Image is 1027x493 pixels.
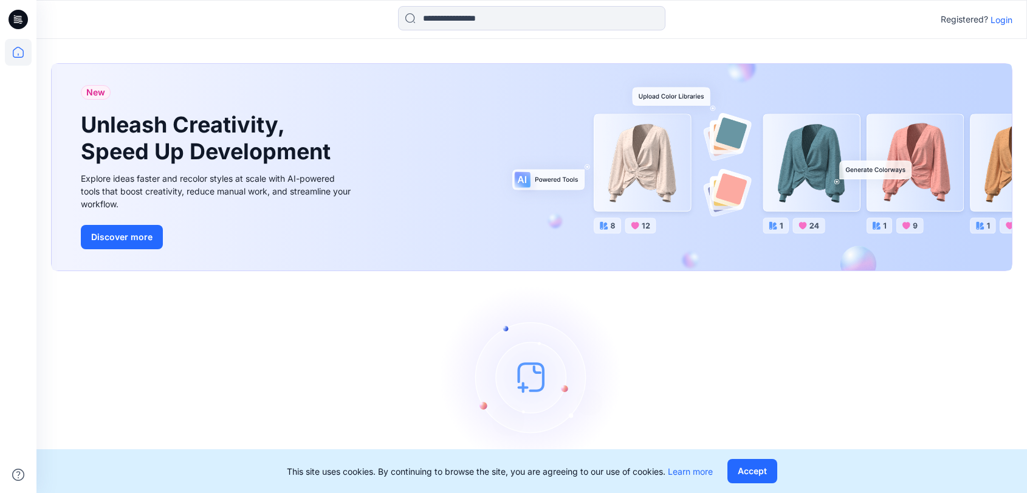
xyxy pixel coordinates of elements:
[727,459,777,483] button: Accept
[287,465,713,478] p: This site uses cookies. By continuing to browse the site, you are agreeing to our use of cookies.
[941,12,988,27] p: Registered?
[81,112,336,164] h1: Unleash Creativity, Speed Up Development
[441,286,623,468] img: empty-state-image.svg
[668,466,713,477] a: Learn more
[81,172,354,210] div: Explore ideas faster and recolor styles at scale with AI-powered tools that boost creativity, red...
[86,85,105,100] span: New
[81,225,354,249] a: Discover more
[81,225,163,249] button: Discover more
[991,13,1012,26] p: Login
